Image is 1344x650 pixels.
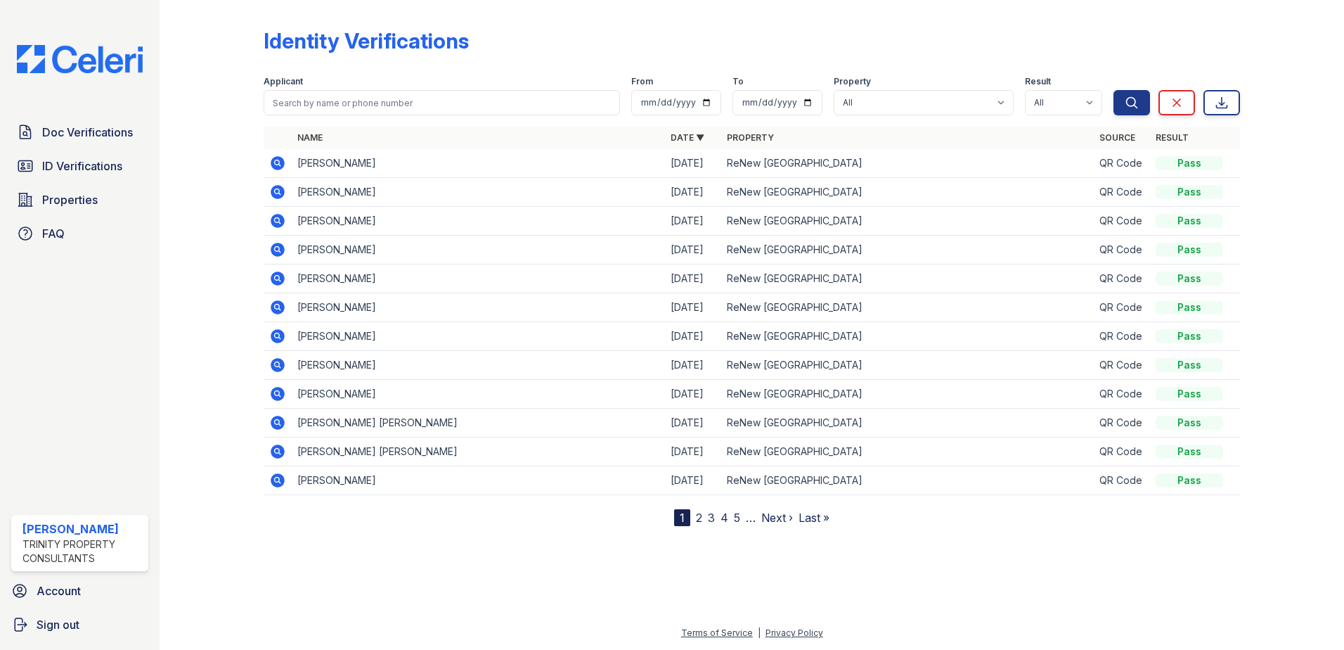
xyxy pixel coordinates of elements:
label: Result [1025,76,1051,87]
span: ID Verifications [42,158,122,174]
td: QR Code [1094,265,1150,293]
td: QR Code [1094,409,1150,438]
a: Property [727,132,774,143]
td: [DATE] [665,351,721,380]
div: Pass [1156,445,1223,459]
div: Pass [1156,473,1223,487]
td: ReNew [GEOGRAPHIC_DATA] [721,236,1094,265]
label: Property [834,76,871,87]
td: [PERSON_NAME] [PERSON_NAME] [292,409,665,438]
td: [PERSON_NAME] [292,207,665,236]
a: 3 [708,511,715,525]
td: ReNew [GEOGRAPHIC_DATA] [721,207,1094,236]
span: Account [37,582,81,599]
div: Identity Verifications [264,28,469,53]
td: QR Code [1094,207,1150,236]
td: [PERSON_NAME] [292,322,665,351]
a: Source [1099,132,1135,143]
td: ReNew [GEOGRAPHIC_DATA] [721,322,1094,351]
a: Name [297,132,323,143]
td: QR Code [1094,351,1150,380]
td: [PERSON_NAME] [PERSON_NAME] [292,438,665,466]
div: Pass [1156,272,1223,286]
td: [DATE] [665,265,721,293]
a: 4 [721,511,728,525]
td: QR Code [1094,438,1150,466]
div: [PERSON_NAME] [22,521,143,537]
div: Pass [1156,329,1223,343]
a: Date ▼ [671,132,704,143]
div: Pass [1156,300,1223,314]
span: Properties [42,191,98,208]
a: Result [1156,132,1189,143]
td: [DATE] [665,236,721,265]
td: ReNew [GEOGRAPHIC_DATA] [721,380,1094,409]
a: FAQ [11,219,148,248]
a: Account [6,577,154,605]
a: Next › [761,511,793,525]
td: [DATE] [665,322,721,351]
a: Sign out [6,611,154,639]
td: ReNew [GEOGRAPHIC_DATA] [721,265,1094,293]
span: … [746,509,756,526]
a: Privacy Policy [765,627,823,638]
td: [DATE] [665,149,721,178]
td: [DATE] [665,293,721,322]
td: QR Code [1094,322,1150,351]
td: [DATE] [665,178,721,207]
td: [PERSON_NAME] [292,265,665,293]
td: [PERSON_NAME] [292,149,665,178]
td: [DATE] [665,466,721,495]
a: Doc Verifications [11,118,148,146]
td: [PERSON_NAME] [292,236,665,265]
td: ReNew [GEOGRAPHIC_DATA] [721,466,1094,495]
div: | [758,627,761,638]
a: Last » [799,511,829,525]
td: QR Code [1094,236,1150,265]
div: 1 [674,509,690,526]
span: Doc Verifications [42,124,133,141]
span: FAQ [42,225,65,242]
td: [PERSON_NAME] [292,380,665,409]
div: Trinity Property Consultants [22,537,143,566]
td: ReNew [GEOGRAPHIC_DATA] [721,178,1094,207]
td: QR Code [1094,293,1150,322]
div: Pass [1156,185,1223,199]
td: ReNew [GEOGRAPHIC_DATA] [721,149,1094,178]
a: Terms of Service [681,627,753,638]
td: [PERSON_NAME] [292,351,665,380]
td: QR Code [1094,178,1150,207]
div: Pass [1156,358,1223,372]
td: ReNew [GEOGRAPHIC_DATA] [721,409,1094,438]
div: Pass [1156,243,1223,257]
input: Search by name or phone number [264,90,620,115]
div: Pass [1156,156,1223,170]
td: [DATE] [665,409,721,438]
label: From [631,76,653,87]
label: To [732,76,744,87]
td: QR Code [1094,149,1150,178]
td: [DATE] [665,438,721,466]
td: [PERSON_NAME] [292,466,665,495]
div: Pass [1156,387,1223,401]
a: ID Verifications [11,152,148,180]
td: [DATE] [665,380,721,409]
span: Sign out [37,616,79,633]
td: [DATE] [665,207,721,236]
div: Pass [1156,214,1223,228]
td: [PERSON_NAME] [292,293,665,322]
a: Properties [11,186,148,214]
td: ReNew [GEOGRAPHIC_DATA] [721,438,1094,466]
td: [PERSON_NAME] [292,178,665,207]
td: ReNew [GEOGRAPHIC_DATA] [721,293,1094,322]
div: Pass [1156,416,1223,430]
td: QR Code [1094,466,1150,495]
a: 5 [734,511,740,525]
label: Applicant [264,76,303,87]
img: CE_Logo_Blue-a8612792a0a2168367f1c8372b55b34899dd931a85d93a1a3d3e32e68fde9ad4.png [6,45,154,73]
a: 2 [696,511,702,525]
td: ReNew [GEOGRAPHIC_DATA] [721,351,1094,380]
td: QR Code [1094,380,1150,409]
